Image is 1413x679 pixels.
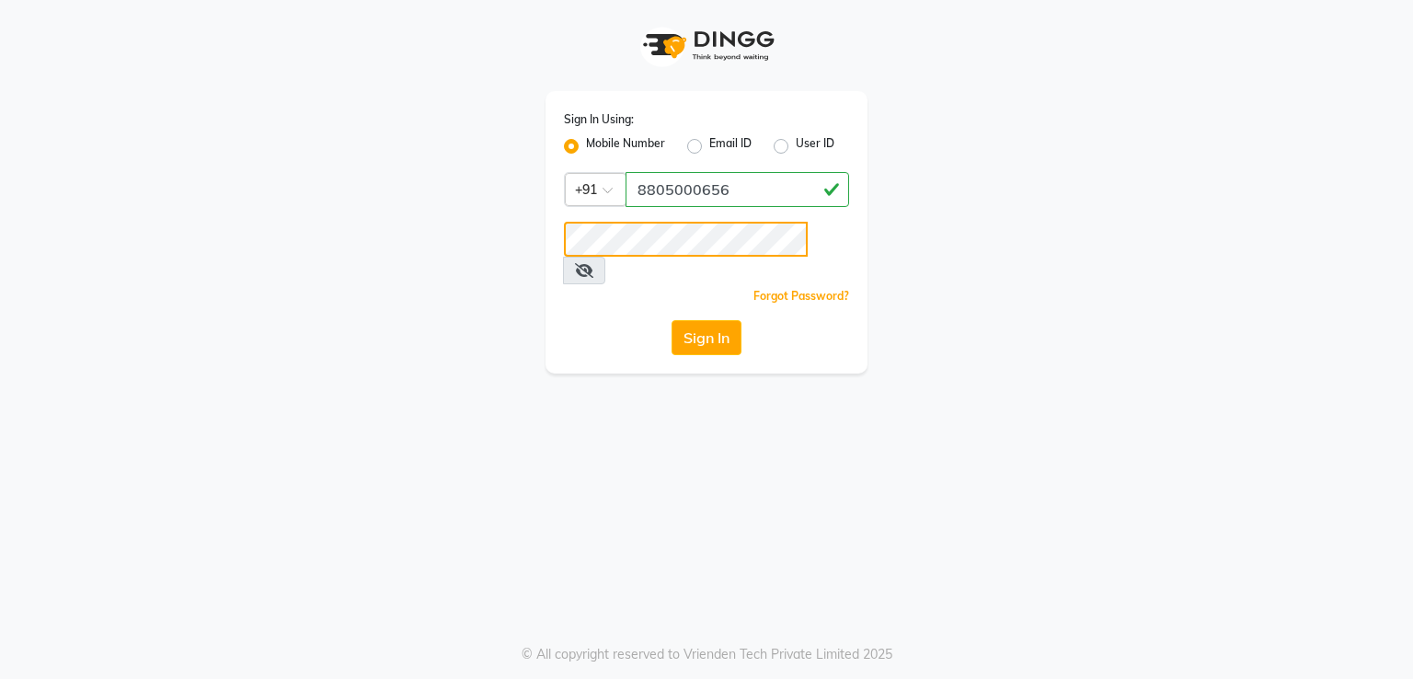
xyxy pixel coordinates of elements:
label: Sign In Using: [564,111,634,128]
button: Sign In [672,320,741,355]
input: Username [564,222,808,257]
label: Mobile Number [586,135,665,157]
img: logo1.svg [633,18,780,73]
input: Username [626,172,849,207]
a: Forgot Password? [753,289,849,303]
label: User ID [796,135,834,157]
label: Email ID [709,135,752,157]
